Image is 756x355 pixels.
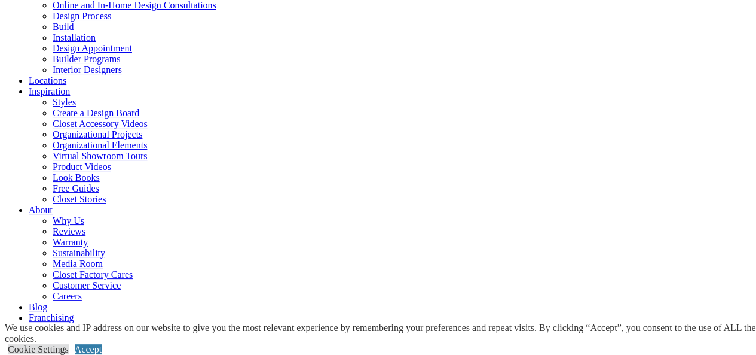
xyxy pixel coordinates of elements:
a: Interior Designers [53,65,122,75]
a: Build [53,22,74,32]
a: Accept [75,344,102,354]
a: Locations [29,75,66,86]
a: Virtual Showroom Tours [53,151,148,161]
a: Look Books [53,172,100,183]
a: Blog [29,302,47,312]
a: Closet Stories [53,194,106,204]
a: Styles [53,97,76,107]
a: Builder Programs [53,54,120,64]
a: Closet Accessory Videos [53,119,148,129]
a: Free Guides [53,183,99,193]
a: Design Process [53,11,111,21]
a: Cookie Settings [8,344,69,354]
a: Organizational Projects [53,129,142,139]
a: Inspiration [29,86,70,96]
a: Create a Design Board [53,108,139,118]
a: Why Us [53,216,84,226]
a: Closet Factory Cares [53,269,133,280]
a: Media Room [53,259,103,269]
a: Customer Service [53,280,121,290]
a: Reviews [53,226,85,236]
a: Franchising [29,312,74,323]
a: Careers [53,291,82,301]
a: Organizational Elements [53,140,147,150]
a: Product Videos [53,162,111,172]
a: Sustainability [53,248,105,258]
div: We use cookies and IP address on our website to give you the most relevant experience by remember... [5,323,756,344]
a: Warranty [53,237,88,247]
a: Design Appointment [53,43,132,53]
a: About [29,205,53,215]
a: Installation [53,32,96,43]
